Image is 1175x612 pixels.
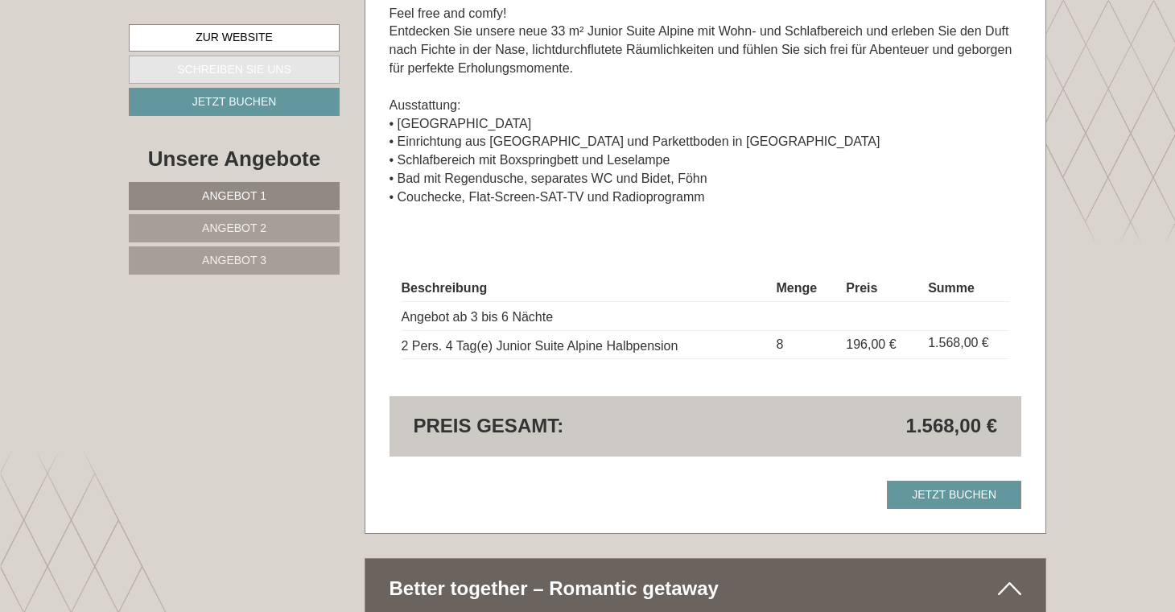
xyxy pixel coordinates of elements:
a: Jetzt buchen [129,88,340,116]
span: Angebot 3 [202,254,266,267]
div: Unsere Angebote [129,144,340,174]
th: Menge [770,276,840,301]
td: Angebot ab 3 bis 6 Nächte [402,301,770,330]
span: 196,00 € [846,337,896,351]
td: 8 [770,330,840,359]
th: Preis [839,276,921,301]
td: 2 Pers. 4 Tag(e) Junior Suite Alpine Halbpension [402,330,770,359]
div: Preis gesamt: [402,412,706,440]
span: Angebot 2 [202,221,266,234]
th: Beschreibung [402,276,770,301]
a: Schreiben Sie uns [129,56,340,84]
span: Angebot 1 [202,189,266,202]
th: Summe [921,276,1009,301]
p: Feel free and comfy! Entdecken Sie unsere neue 33 m² Junior Suite Alpine mit Wohn- und Schlafbere... [390,5,1022,207]
a: Zur Website [129,24,340,52]
span: 1.568,00 € [906,412,997,440]
a: Jetzt buchen [887,481,1021,509]
td: 1.568,00 € [921,330,1009,359]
